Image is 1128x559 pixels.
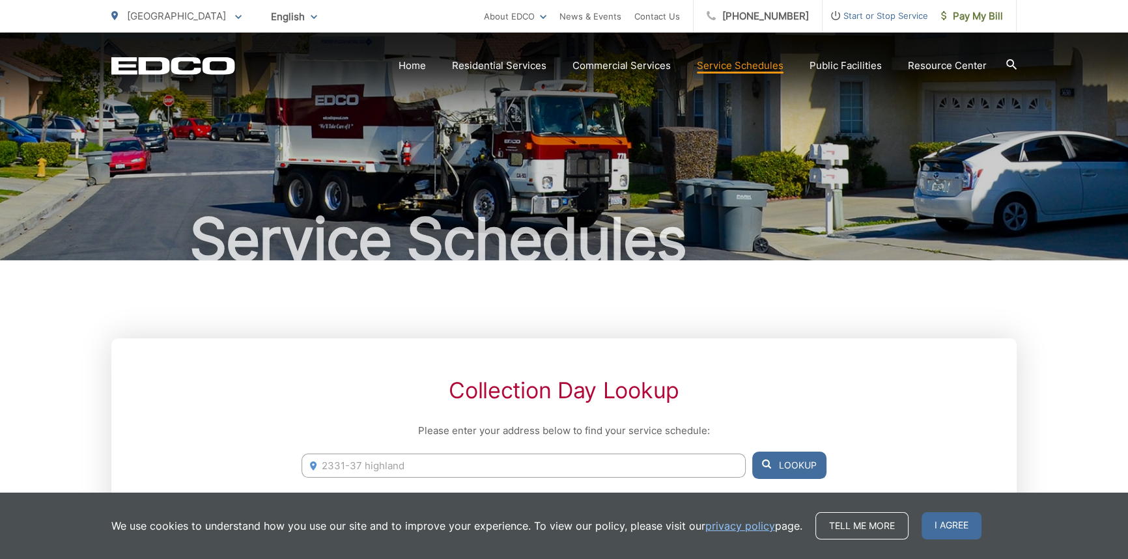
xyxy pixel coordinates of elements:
[261,5,327,28] span: English
[302,454,746,478] input: Enter Address
[705,518,775,534] a: privacy policy
[111,207,1017,272] h1: Service Schedules
[908,58,987,74] a: Resource Center
[634,8,680,24] a: Contact Us
[302,423,826,439] p: Please enter your address below to find your service schedule:
[127,10,226,22] span: [GEOGRAPHIC_DATA]
[697,58,783,74] a: Service Schedules
[111,57,235,75] a: EDCD logo. Return to the homepage.
[302,492,826,508] p: *For Residential customers only.
[941,8,1003,24] span: Pay My Bill
[399,58,426,74] a: Home
[484,8,546,24] a: About EDCO
[111,518,802,534] p: We use cookies to understand how you use our site and to improve your experience. To view our pol...
[452,58,546,74] a: Residential Services
[559,8,621,24] a: News & Events
[572,58,671,74] a: Commercial Services
[815,512,909,539] a: Tell me more
[752,452,826,479] button: Lookup
[302,377,826,403] h2: Collection Day Lookup
[810,58,882,74] a: Public Facilities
